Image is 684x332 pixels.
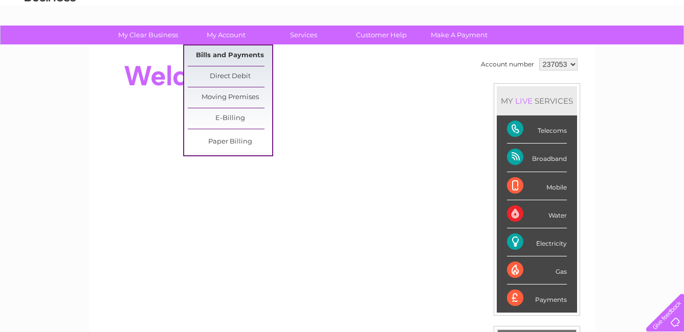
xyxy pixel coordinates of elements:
[507,284,567,312] div: Payments
[507,172,567,200] div: Mobile
[507,144,567,172] div: Broadband
[188,45,272,66] a: Bills and Payments
[188,132,272,152] a: Paper Billing
[491,5,562,18] a: 0333 014 3131
[558,43,589,51] a: Telecoms
[616,43,641,51] a: Contact
[101,6,584,50] div: Clear Business is a trading name of Verastar Limited (registered in [GEOGRAPHIC_DATA] No. 3667643...
[106,26,190,44] a: My Clear Business
[184,26,268,44] a: My Account
[595,43,610,51] a: Blog
[513,96,535,106] div: LIVE
[650,43,674,51] a: Log out
[507,200,567,228] div: Water
[417,26,501,44] a: Make A Payment
[261,26,346,44] a: Services
[24,27,76,58] img: logo.png
[497,86,577,115] div: MY SERVICES
[529,43,552,51] a: Energy
[507,228,567,256] div: Electricity
[507,256,567,284] div: Gas
[188,108,272,129] a: E-Billing
[504,43,523,51] a: Water
[188,66,272,87] a: Direct Debit
[478,56,537,73] td: Account number
[339,26,424,44] a: Customer Help
[188,87,272,108] a: Moving Premises
[507,115,567,144] div: Telecoms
